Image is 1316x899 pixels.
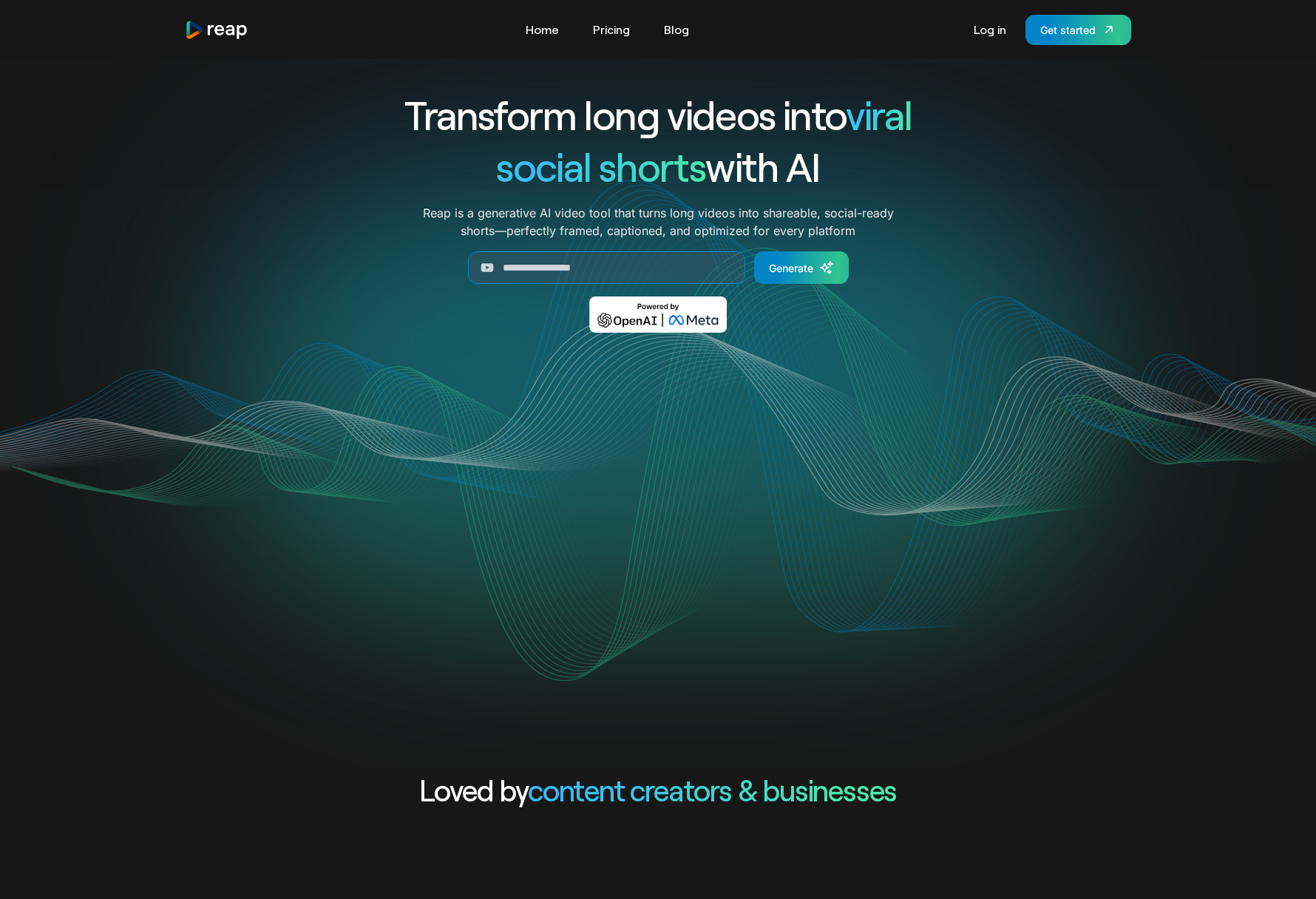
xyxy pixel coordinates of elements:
a: Blog [657,18,696,41]
a: Log in [966,18,1014,41]
div: Get started [1040,22,1096,38]
form: Generate Form [350,251,966,284]
a: home [185,20,248,40]
a: Get started [1025,15,1131,45]
div: Generate [769,260,813,276]
p: Reap is a generative AI video tool that turns long videos into shareable, social-ready shorts—per... [423,204,894,240]
video: Your browser does not support the video tag. [361,354,956,652]
h1: with AI [350,140,966,192]
h1: Transform long videos into [350,89,966,140]
a: Home [518,18,566,41]
span: social shorts [496,142,705,190]
span: viral [846,90,912,138]
a: Generate [754,251,849,284]
a: Pricing [586,18,637,41]
span: content creators & businesses [528,772,897,807]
